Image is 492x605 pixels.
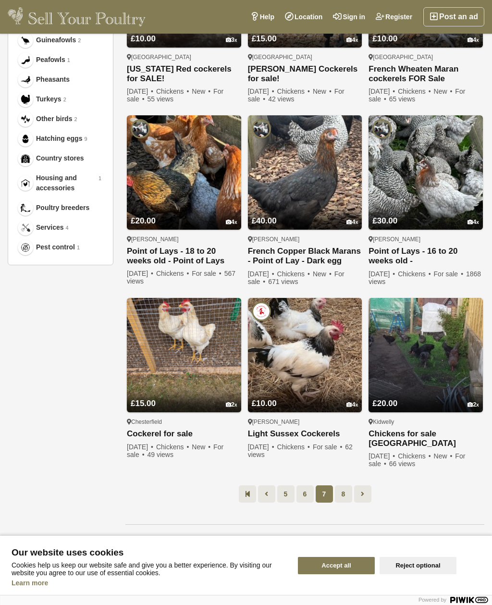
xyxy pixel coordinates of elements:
span: For sale [434,270,464,278]
span: Chickens [156,443,190,451]
img: Poultry breeders [21,203,30,213]
span: £10.00 [131,34,156,43]
div: [GEOGRAPHIC_DATA] [369,53,483,61]
span: 62 views [248,443,353,458]
span: For sale [248,270,344,285]
em: 1 [67,56,70,64]
div: 4 [467,219,479,226]
a: Cockerel for sale [127,429,241,439]
div: [GEOGRAPHIC_DATA] [248,53,362,61]
div: [PERSON_NAME] [369,235,483,243]
img: Country stores [21,154,30,163]
div: Chesterfield [127,418,241,426]
a: Services Services 4 [16,218,105,237]
img: Point of Lays - 16 to 20 weeks old - Lancashire [369,115,483,230]
a: [PERSON_NAME] Cockerels for sale! [248,64,362,84]
span: For sale [313,443,343,451]
img: Cockerel for sale [127,298,241,412]
a: French Copper Black Marans - Point of Lay - Dark egg layer [248,247,362,266]
div: Kidwelly [369,418,483,426]
a: Pest control Pest control 1 [16,237,105,257]
span: For sale [192,270,222,277]
img: Pilling Poultry [131,119,150,138]
div: 4 [346,219,358,226]
span: Chickens [398,270,432,278]
span: Housing and accessories [36,173,97,193]
img: Pheasants [21,75,30,85]
span: 1868 views [369,270,481,285]
span: Chickens [277,87,311,95]
a: £15.00 2 [127,381,241,412]
img: Peafowls [21,55,30,65]
span: [DATE] [369,270,396,278]
a: £20.00 2 [369,381,483,412]
span: Pest control [36,242,75,252]
a: 8 [335,485,352,503]
div: [PERSON_NAME] [127,235,241,243]
a: Guineafowls Guineafowls 2 [16,30,105,50]
a: Housing and accessories Housing and accessories 1 [16,168,105,198]
p: Cookies help us keep our website safe and give you a better experience. By visiting our website y... [12,561,286,577]
a: Hatching eggs Hatching eggs 9 [16,129,105,148]
img: Pilling Poultry [252,119,271,138]
a: Turkeys Turkeys 2 [16,89,105,109]
span: New [192,443,211,451]
img: Light Sussex Cockerels [248,298,362,412]
a: Post an ad [423,7,484,26]
span: Chickens [398,87,432,95]
span: Chickens [156,87,190,95]
span: Poultry breeders [36,203,89,213]
a: French Wheaten Maran cockerels FOR Sale [369,64,483,84]
div: [PERSON_NAME] [248,235,362,243]
span: [DATE] [127,270,154,277]
span: [DATE] [127,87,154,95]
em: 2 [63,96,66,104]
span: Chickens [398,452,432,460]
em: 9 [84,135,87,143]
span: New [313,87,332,95]
span: [DATE] [369,87,396,95]
span: £10.00 [252,399,277,408]
span: £30.00 [372,216,397,225]
a: [US_STATE] Red cockerels for SALE! [127,64,241,84]
span: Chickens [277,270,311,278]
a: 6 [296,485,314,503]
span: 55 views [147,95,173,103]
span: £20.00 [131,216,156,225]
span: Country stores [36,153,84,163]
img: Sell Your Poultry [8,7,146,26]
span: Services [36,222,64,233]
a: Sign in [328,7,370,26]
span: Chickens [156,270,190,277]
em: 4 [66,224,69,232]
div: 4 [346,401,358,408]
img: Pilling Poultry [372,119,392,138]
span: Hatching eggs [36,134,82,144]
span: Pheasants [36,74,70,85]
img: Guineafowls [21,36,30,45]
div: 3 [226,37,237,44]
a: £10.00 4 [248,381,362,412]
a: 5 [277,485,295,503]
span: £40.00 [252,216,277,225]
a: Help [245,7,280,26]
a: Light Sussex Cockerels [248,429,362,439]
a: Other birds Other birds 2 [16,109,105,129]
span: 7 [316,485,333,503]
img: Turkeys [21,95,30,104]
a: Point of Lays - 18 to 20 weeks old - Point of Lays [127,247,241,266]
span: 66 views [389,460,415,468]
a: £30.00 4 [369,198,483,230]
div: [PERSON_NAME] [248,418,362,426]
span: Chickens [277,443,311,451]
button: Accept all [298,557,375,574]
span: For sale [127,443,223,458]
span: 671 views [268,278,298,285]
span: Other birds [36,114,72,124]
img: Chickens for sale south Wales [369,298,483,412]
a: Pheasants Pheasants [16,70,105,89]
span: 567 views [127,270,235,285]
span: For sale [127,87,223,103]
div: 4 [226,219,237,226]
div: 4 [346,37,358,44]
